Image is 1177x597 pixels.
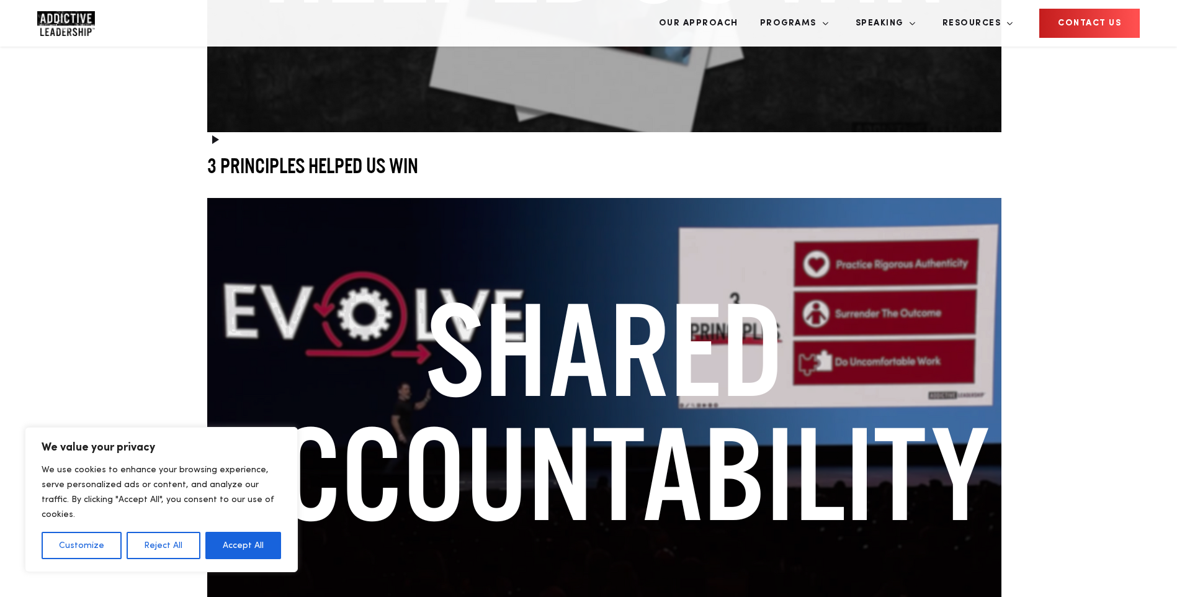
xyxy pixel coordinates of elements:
[42,462,281,522] p: We use cookies to enhance your browsing experience, serve personalized ads or content, and analyz...
[37,11,95,36] img: Company Logo
[37,11,112,36] a: Home
[248,66,491,91] input: 615-555-1234
[127,532,200,559] button: Reject All
[205,532,281,559] button: Accept All
[25,427,298,572] div: We value your privacy
[42,532,122,559] button: Customize
[1039,9,1140,38] a: CONTACT US
[42,440,281,455] p: We value your privacy
[248,51,307,63] span: Phone number
[248,15,491,40] input: Fields
[207,153,970,179] h3: 3 Principles Helped Us Win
